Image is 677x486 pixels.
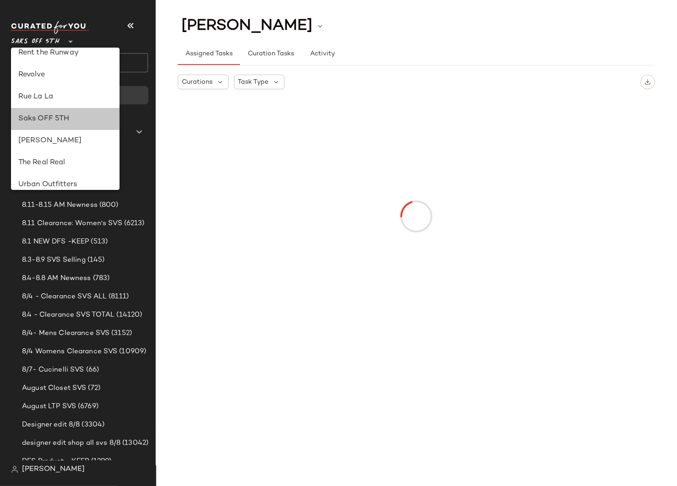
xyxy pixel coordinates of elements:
span: (72) [86,383,100,394]
span: Designer edit 8/8 [22,420,80,430]
span: 8/4 - Clearance SVS ALL [22,292,107,302]
span: Assigned Tasks [185,50,233,58]
span: Task Type [238,77,269,87]
span: (6213) [122,218,145,229]
span: All Products [31,108,72,119]
span: 8.4-8.8 AM Newness [22,273,91,284]
span: (13042) [120,438,148,448]
span: (133) [92,145,111,156]
span: (1299) [89,456,112,467]
span: (8111) [107,292,129,302]
span: (145) [86,255,105,265]
span: August LTP SVS [22,401,76,412]
span: (134) [88,163,107,174]
span: Activity [310,50,335,58]
span: (66) [84,365,99,375]
span: Curations [182,77,213,87]
span: [PERSON_NAME] [22,464,85,475]
span: (14120) [115,310,142,320]
span: 7.28-8.1 AM Newness [22,182,93,192]
span: designer edit shop all svs 8/8 [22,438,120,448]
img: svg%3e [11,466,18,473]
span: (3304) [80,420,104,430]
span: 8.3-8.9 SVS Selling [22,255,86,265]
span: (513) [89,237,108,247]
span: (1207) [93,182,116,192]
span: Saks OFF 5TH [11,31,60,48]
span: (783) [91,273,110,284]
span: (3152) [109,328,132,339]
span: DFS Product - KEEP [22,456,89,467]
img: svg%3e [15,91,24,100]
span: (800) [98,200,119,211]
span: August Closet SVS [22,383,86,394]
span: 8.11-8.15 AM Newness [22,200,98,211]
span: [PERSON_NAME] [181,17,312,35]
img: cfy_white_logo.C9jOOHJF.svg [11,21,89,34]
span: (22) [91,127,105,137]
span: Curation Tasks [247,50,294,58]
span: 8/4 Womens Clearance SVS [22,346,117,357]
img: svg%3e [644,79,651,85]
span: 8.4 - Clearance SVS TOTAL [22,310,115,320]
span: Dashboard [29,90,66,101]
span: (6769) [76,401,98,412]
span: 7.27-8.2 SVS Selling [22,163,88,174]
span: Global Clipboards [31,127,91,137]
span: (10909) [117,346,146,357]
span: 8.11 Clearance: Women's SVS [22,218,122,229]
span: 8/7- Cucinelli SVS [22,365,84,375]
span: 8/4- Mens Clearance SVS [22,328,109,339]
span: 8.1 NEW DFS -KEEP [22,237,89,247]
span: 7.20-7.26 SVS Selling [22,145,92,156]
